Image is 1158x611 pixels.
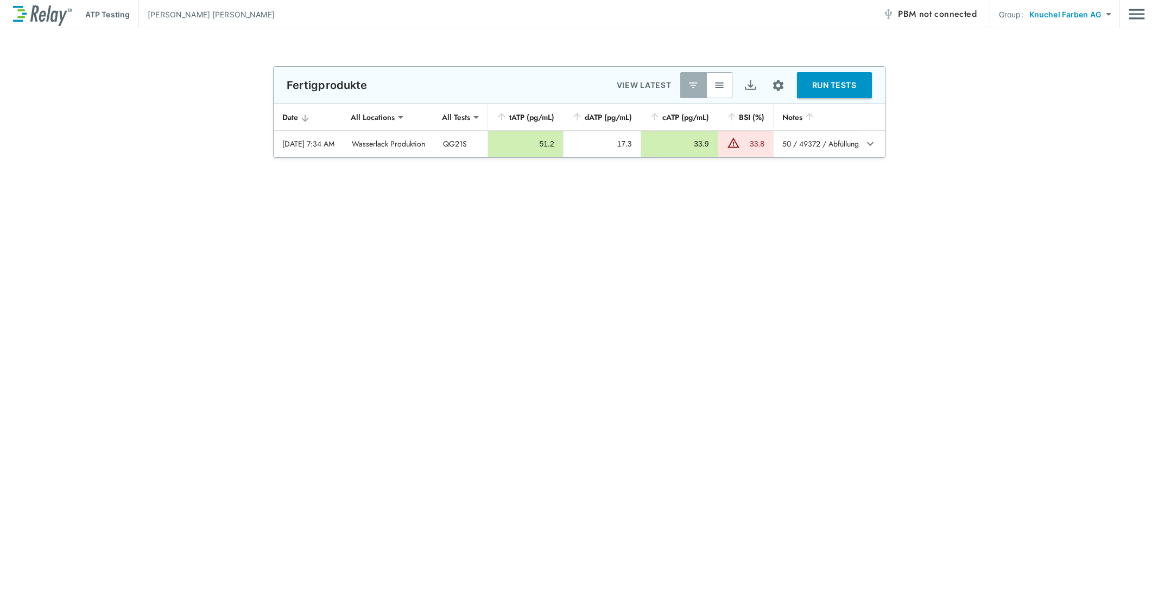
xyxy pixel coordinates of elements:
p: Group: [999,9,1023,20]
div: dATP (pg/mL) [572,111,632,124]
button: Main menu [1129,4,1145,24]
div: All Tests [434,106,478,128]
span: not connected [919,8,977,20]
button: Site setup [764,71,793,100]
button: Export [738,72,764,98]
p: VIEW LATEST [617,79,672,92]
p: [PERSON_NAME] [PERSON_NAME] [148,9,275,20]
img: Latest [688,80,699,91]
img: LuminUltra Relay [13,3,72,26]
img: View All [714,80,725,91]
iframe: Resource center [983,578,1147,603]
div: 33.8 [743,138,765,149]
td: 50 / 49372 / Abfüllung [773,131,860,157]
th: Date [274,104,344,131]
div: cATP (pg/mL) [649,111,709,124]
div: 51.2 [497,138,554,149]
button: PBM not connected [878,3,981,25]
img: Warning [727,136,740,149]
p: Fertigprodukte [287,79,368,92]
span: PBM [898,7,977,22]
p: ATP Testing [85,9,130,20]
div: 33.9 [650,138,709,149]
img: Offline Icon [883,9,894,20]
table: sticky table [274,104,885,157]
img: Export Icon [744,79,757,92]
div: tATP (pg/mL) [496,111,554,124]
button: RUN TESTS [797,72,872,98]
div: [DATE] 7:34 AM [282,138,335,149]
button: expand row [861,135,879,153]
div: BSI (%) [726,111,765,124]
div: Notes [782,111,852,124]
td: Wasserlack Produktion [343,131,434,157]
div: All Locations [343,106,402,128]
td: QG21S [434,131,488,157]
div: 17.3 [572,138,632,149]
img: Settings Icon [771,79,785,92]
img: Drawer Icon [1129,4,1145,24]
